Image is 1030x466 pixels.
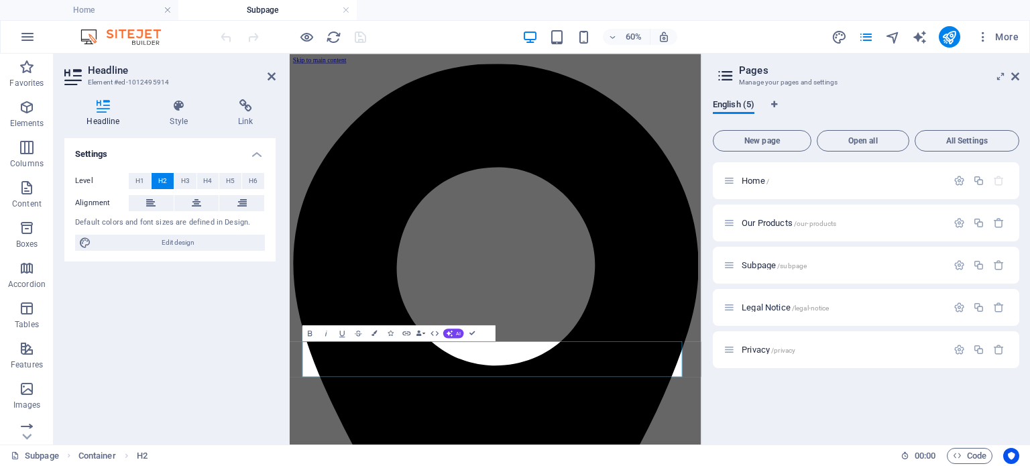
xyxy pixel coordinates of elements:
i: Reload page [326,30,341,45]
span: AI [456,331,461,335]
p: Images [13,400,41,410]
button: H3 [174,173,196,189]
i: Pages (Ctrl+Alt+S) [858,30,874,45]
nav: breadcrumb [78,448,148,464]
i: On resize automatically adjust zoom level to fit chosen device. [658,31,670,43]
button: HTML [427,325,443,341]
span: H5 [226,173,235,189]
button: Colors [367,325,382,341]
div: Duplicate [973,302,984,313]
button: H1 [129,173,151,189]
span: Click to open page [742,302,829,312]
button: All Settings [915,130,1019,152]
button: More [971,26,1024,48]
div: Default colors and font sizes are defined in Design. [75,217,265,229]
img: Editor Logo [77,29,178,45]
div: Duplicate [973,344,984,355]
h4: Link [216,99,276,127]
p: Content [12,198,42,209]
span: /our-products [794,220,837,227]
button: Strikethrough [351,325,366,341]
button: Italic (Ctrl+I) [319,325,334,341]
div: Subpage/subpage [738,261,947,270]
button: H4 [197,173,219,189]
button: Icons [383,325,398,341]
span: Home [742,176,769,186]
span: Click to select. Double-click to edit [137,448,148,464]
span: Click to open page [742,218,836,228]
button: pages [858,29,874,45]
span: New page [719,137,805,145]
h6: Session time [901,448,936,464]
span: H4 [203,173,212,189]
p: Features [11,359,43,370]
button: 60% [603,29,650,45]
label: Alignment [75,195,129,211]
button: text_generator [912,29,928,45]
button: design [832,29,848,45]
i: AI Writer [912,30,927,45]
div: Privacy/privacy [738,345,947,354]
span: Code [953,448,986,464]
i: Publish [941,30,957,45]
p: Boxes [16,239,38,249]
button: Confirm (Ctrl+⏎) [465,325,480,341]
div: Settings [954,259,965,271]
i: Navigator [885,30,901,45]
span: H3 [181,173,190,189]
div: Settings [954,217,965,229]
span: H6 [249,173,257,189]
span: H1 [135,173,144,189]
div: Home/ [738,176,947,185]
span: Open all [823,137,903,145]
p: Elements [10,118,44,129]
a: Click to cancel selection. Double-click to open Pages [11,448,59,464]
button: Link [399,325,414,341]
h4: Subpage [178,3,357,17]
button: navigator [885,29,901,45]
div: Remove [993,302,1005,313]
span: H2 [158,173,167,189]
h2: Headline [88,64,276,76]
div: Duplicate [973,175,984,186]
span: /legal-notice [792,304,829,312]
span: English (5) [713,97,754,115]
div: Remove [993,259,1005,271]
button: Open all [817,130,909,152]
div: Settings [954,344,965,355]
label: Level [75,173,129,189]
div: Duplicate [973,259,984,271]
span: Click to select. Double-click to edit [78,448,116,464]
button: Click here to leave preview mode and continue editing [298,29,314,45]
span: Edit design [95,235,261,251]
button: H2 [152,173,174,189]
div: The startpage cannot be deleted [993,175,1005,186]
span: 00 00 [915,448,935,464]
span: / [766,178,769,185]
div: Remove [993,344,1005,355]
p: Favorites [9,78,44,89]
p: Accordion [8,279,46,290]
div: Our Products/our-products [738,219,947,227]
h4: Settings [64,138,276,162]
span: Click to open page [742,260,807,270]
button: Bold (Ctrl+B) [302,325,318,341]
button: Usercentrics [1003,448,1019,464]
div: Settings [954,175,965,186]
div: Duplicate [973,217,984,229]
div: Legal Notice/legal-notice [738,303,947,312]
button: AI [443,329,464,338]
button: H5 [219,173,241,189]
h3: Manage your pages and settings [739,76,992,89]
div: Remove [993,217,1005,229]
span: /privacy [771,347,795,354]
button: Underline (Ctrl+U) [335,325,350,341]
p: Columns [10,158,44,169]
span: : [924,451,926,461]
button: H6 [242,173,264,189]
i: Design (Ctrl+Alt+Y) [832,30,847,45]
button: reload [325,29,341,45]
span: All Settings [921,137,1013,145]
h4: Headline [64,99,148,127]
h3: Element #ed-1012495914 [88,76,249,89]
